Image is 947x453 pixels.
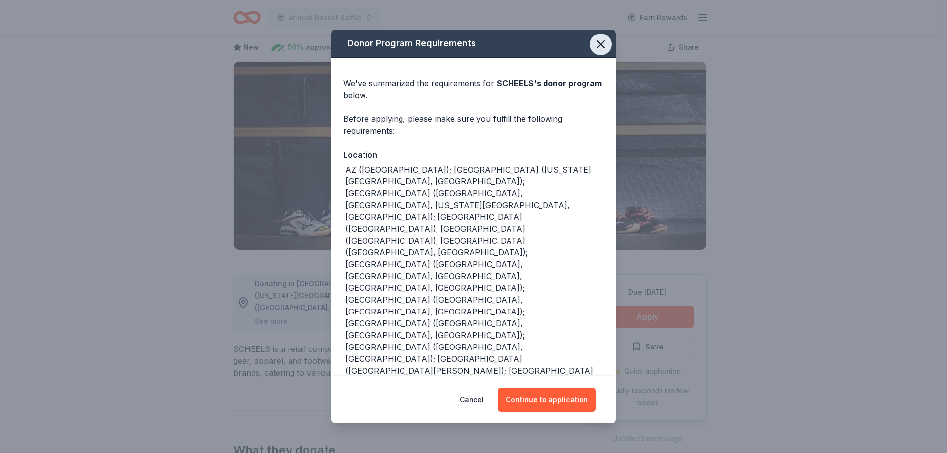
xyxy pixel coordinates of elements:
span: SCHEELS 's donor program [497,78,602,88]
div: AZ ([GEOGRAPHIC_DATA]); [GEOGRAPHIC_DATA] ([US_STATE][GEOGRAPHIC_DATA], [GEOGRAPHIC_DATA]); [GEOG... [345,164,604,436]
div: Donor Program Requirements [331,30,616,58]
button: Cancel [460,388,484,412]
button: Continue to application [498,388,596,412]
div: We've summarized the requirements for below. [343,77,604,101]
div: Before applying, please make sure you fulfill the following requirements: [343,113,604,137]
div: Location [343,148,604,161]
